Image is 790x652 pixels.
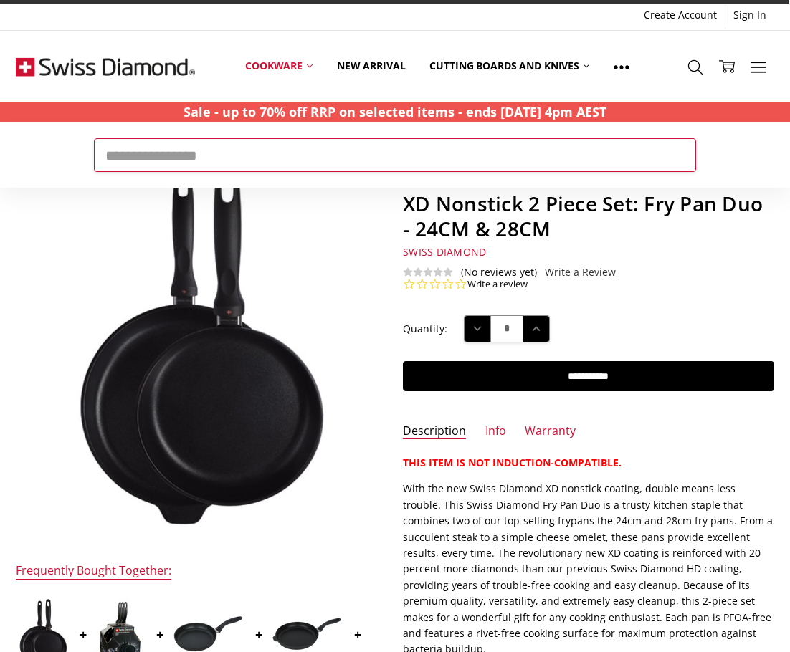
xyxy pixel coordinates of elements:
a: Sign In [725,5,774,25]
strong: THIS ITEM IS NOT INDUCTION-COMPATIBLE. [403,456,622,469]
span: Swiss Diamond [403,245,486,259]
a: Write a review [467,278,528,291]
a: Write a Review [545,267,616,278]
a: Cutting boards and knives [417,34,601,98]
label: Quantity: [403,321,447,337]
img: Free Shipping On Every Order [16,31,195,102]
a: Info [485,423,506,440]
span: (No reviews yet) [461,267,537,278]
a: Create Account [636,5,725,25]
img: XD Nonstick Fry Pan 28cm [271,617,343,651]
div: Frequently Bought Together: [16,563,171,580]
a: Warranty [525,423,576,440]
a: Cookware [233,34,325,98]
a: Show All [601,34,642,99]
h1: XD Nonstick 2 Piece Set: Fry Pan Duo - 24CM & 28CM [403,191,774,241]
a: New arrival [325,34,417,98]
strong: Sale - up to 70% off RRP on selected items - ends [DATE] 4pm AEST [184,103,606,120]
a: Description [403,423,466,440]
